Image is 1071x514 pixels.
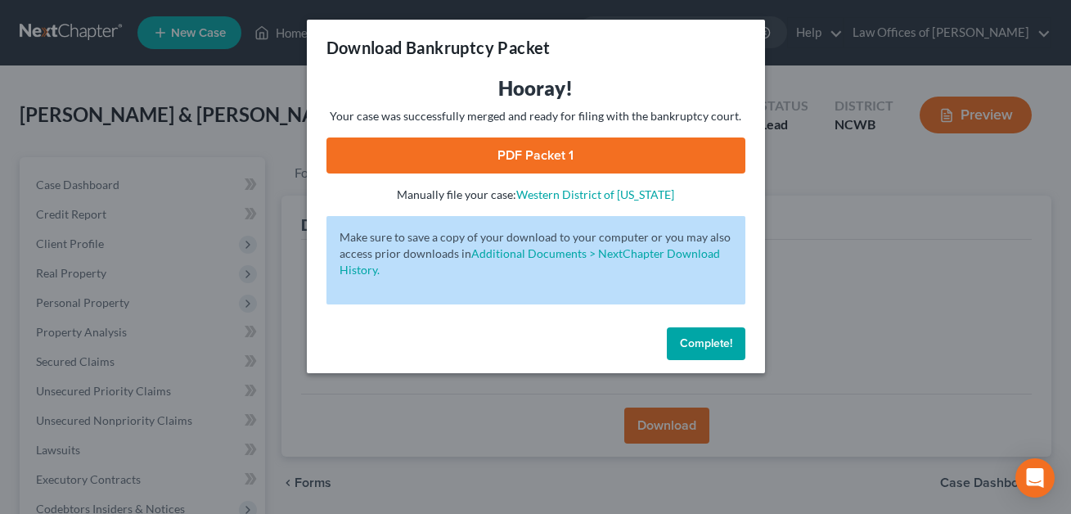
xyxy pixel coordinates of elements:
p: Make sure to save a copy of your download to your computer or you may also access prior downloads in [340,229,732,278]
span: Complete! [680,336,732,350]
div: Open Intercom Messenger [1015,458,1055,498]
button: Complete! [667,327,745,360]
p: Manually file your case: [326,187,745,203]
a: Western District of [US_STATE] [516,187,674,201]
a: Additional Documents > NextChapter Download History. [340,246,720,277]
h3: Hooray! [326,75,745,101]
a: PDF Packet 1 [326,138,745,174]
p: Your case was successfully merged and ready for filing with the bankruptcy court. [326,108,745,124]
h3: Download Bankruptcy Packet [326,36,551,59]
